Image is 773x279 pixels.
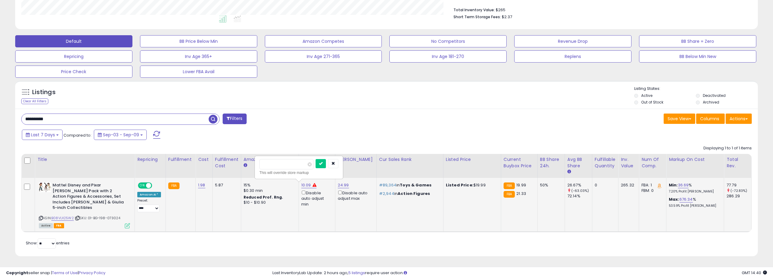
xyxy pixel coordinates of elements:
[669,182,678,188] b: Min:
[504,191,515,198] small: FBA
[540,156,562,169] div: BB Share 24h.
[338,189,372,201] div: Disable auto adjust max
[379,191,439,196] p: in
[703,145,752,151] div: Displaying 1 to 1 of 1 items
[272,270,767,276] div: Last InventoryLab Update: 2 hours ago, require user action.
[669,204,719,208] p: 53.59% Profit [PERSON_NAME]
[223,114,246,124] button: Filters
[137,156,163,163] div: Repricing
[265,35,382,47] button: Amazon Competes
[348,270,365,276] a: 5 listings
[75,216,120,220] span: | SKU: 01-BG-198-073024
[727,156,749,169] div: Total Rev.
[669,156,721,163] div: Markup on Cost
[389,50,507,63] button: Inv Age 181-270
[669,182,719,194] div: %
[265,50,382,63] button: Inv Age 271-365
[31,132,55,138] span: Last 7 Days
[634,86,758,92] p: Listing States:
[639,35,756,47] button: BB Share = Zero
[727,193,751,199] div: 286.29
[678,182,689,188] a: 36.69
[168,156,193,163] div: Fulfillment
[151,183,161,188] span: OFF
[567,156,590,169] div: Avg BB Share
[198,156,210,163] div: Cost
[621,182,634,188] div: 265.32
[51,216,74,221] a: B08VLX25W2
[215,156,238,169] div: Fulfillment Cost
[215,182,236,188] div: 5.87
[338,156,374,163] div: [PERSON_NAME]
[730,188,747,193] small: (-72.83%)
[514,50,631,63] button: Replens
[567,182,592,188] div: 26.67%
[453,6,747,13] li: $265
[39,182,51,192] img: 41yjnPLWXiL._SL40_.jpg
[700,116,719,122] span: Columns
[641,100,663,105] label: Out of Stock
[696,114,725,124] button: Columns
[389,35,507,47] button: No Competitors
[379,182,396,188] span: #89,364
[168,182,180,189] small: FBA
[244,156,296,163] div: Amazon Fees
[198,182,205,188] a: 1.98
[94,130,147,140] button: Sep-03 - Sep-09
[6,270,28,276] strong: Copyright
[379,156,441,163] div: Cur Sales Rank
[516,191,526,196] span: 21.33
[15,50,132,63] button: Repricing
[540,182,560,188] div: 50%
[379,191,394,196] span: #2,944
[703,100,719,105] label: Archived
[301,182,311,188] a: 10.09
[639,50,756,63] button: BB Below Min New
[39,182,130,227] div: ASIN:
[571,188,589,193] small: (-63.03%)
[446,182,474,188] b: Listed Price:
[679,196,693,202] a: 676.34
[259,170,338,176] div: This will override store markup
[54,223,64,228] span: FBA
[39,223,53,228] span: All listings currently available for purchase on Amazon
[726,114,752,124] button: Actions
[621,156,636,169] div: Inv. value
[664,114,695,124] button: Save View
[63,132,91,138] span: Compared to:
[446,156,498,163] div: Listed Price
[6,270,105,276] div: seller snap | |
[669,189,719,194] p: 7.20% Profit [PERSON_NAME]
[21,98,48,104] div: Clear All Filters
[53,182,126,212] b: Mattel Disney and Pixar [PERSON_NAME] Pack with 2 Action Figures & Accessories, Set Includes [PER...
[727,182,751,188] div: 77.79
[137,192,161,197] div: Amazon AI *
[15,66,132,78] button: Price Check
[22,130,63,140] button: Last 7 Days
[669,197,719,208] div: %
[567,193,592,199] div: 72.14%
[398,191,430,196] span: Action Figures
[453,14,501,19] b: Short Term Storage Fees:
[567,169,571,175] small: Avg BB Share.
[244,182,294,188] div: 15%
[15,35,132,47] button: Default
[338,182,349,188] a: 24.99
[79,270,105,276] a: Privacy Policy
[504,156,535,169] div: Current Buybox Price
[137,199,161,212] div: Preset:
[139,183,146,188] span: ON
[641,156,664,169] div: Num of Comp.
[244,195,283,200] b: Reduced Prof. Rng.
[453,7,495,12] b: Total Inventory Value:
[52,270,78,276] a: Terms of Use
[244,163,247,168] small: Amazon Fees.
[37,156,132,163] div: Title
[301,189,330,207] div: Disable auto adjust min
[103,132,139,138] span: Sep-03 - Sep-09
[514,35,631,47] button: Revenue Drop
[244,200,294,205] div: $10 - $10.90
[244,188,294,193] div: $0.30 min
[516,182,526,188] span: 19.99
[379,182,439,188] p: in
